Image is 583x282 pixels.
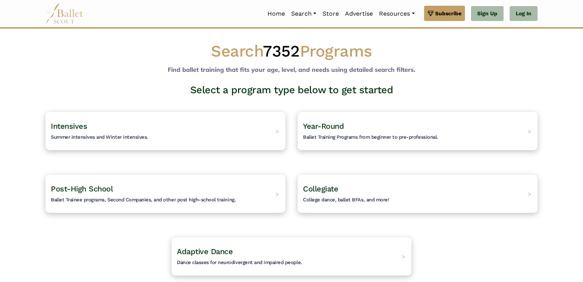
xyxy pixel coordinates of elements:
[264,6,288,22] a: Home
[471,6,504,21] a: Sign Up
[303,134,438,140] span: Ballet Training Programs from beginner to pre-professional.
[376,6,418,22] a: Resources
[51,134,148,140] span: Summer intensives and Winter intensives.
[528,127,531,135] span: >
[177,247,233,256] span: Adaptive Dance
[528,190,531,198] span: >
[424,6,465,21] a: Subscribe
[303,122,344,131] span: Year-Round
[342,6,376,22] a: Advertise
[319,6,342,22] a: Store
[298,175,538,213] a: CollegiateCollege dance, ballet BFAs, and more! >
[275,127,279,135] span: >
[177,259,302,265] span: Dance classes for neurodivergent and impaired people.
[428,9,434,18] img: gem.svg
[168,66,415,73] b: Find ballet training that fits your age, level, and needs using detailed search filters.
[402,253,405,260] span: >
[45,41,538,62] h1: Search Programs
[45,112,285,150] a: IntensivesSummer intensives and Winter intensives. >
[435,9,462,18] span: Subscribe
[288,6,319,22] a: Search
[51,197,236,203] span: Ballet Trainee programs, Second Companies, and other post high-school training.
[39,84,544,97] h3: Select a program type below to get started
[172,237,411,276] a: Adaptive DanceDance classes for neurodivergent and impaired people. >
[45,175,285,213] a: Post-High SchoolBallet Trainee programs, Second Companies, and other post high-school training. >
[263,42,300,60] span: 7352
[303,197,389,203] span: College dance, ballet BFAs, and more!
[303,184,338,193] span: Collegiate
[51,184,113,193] span: Post-High School
[51,122,87,131] span: Intensives
[510,6,538,21] a: Log In
[275,190,279,198] span: >
[298,112,538,150] a: Year-RoundBallet Training Programs from beginner to pre-professional. >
